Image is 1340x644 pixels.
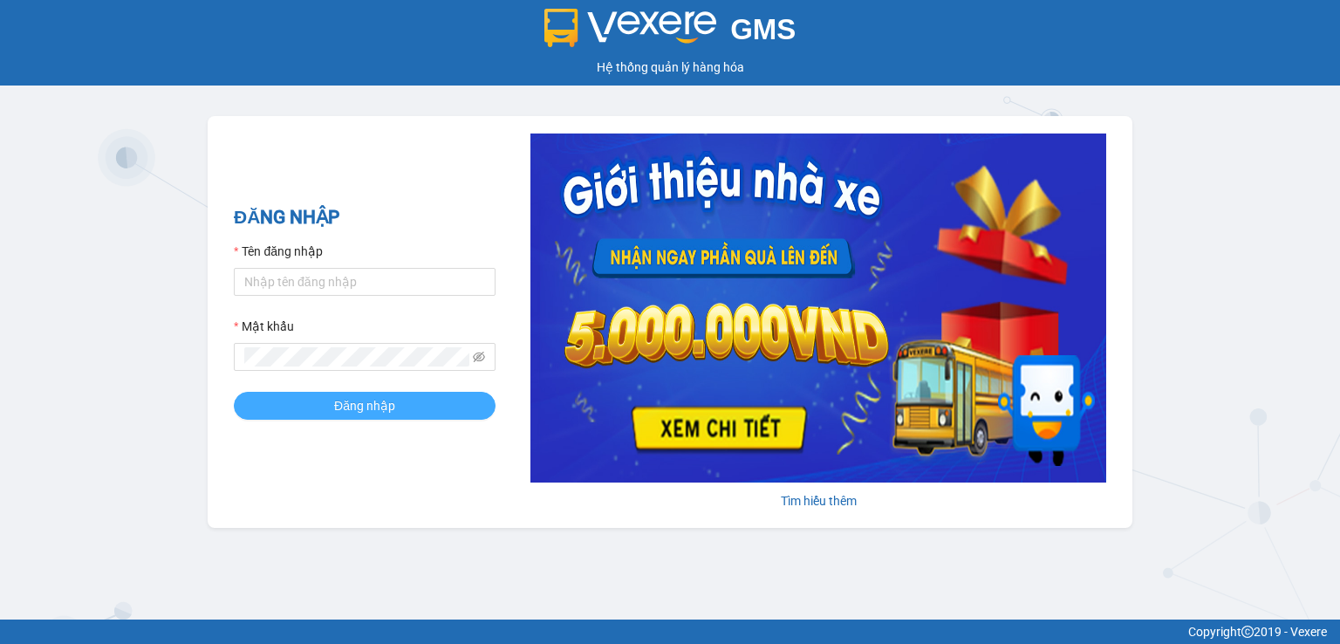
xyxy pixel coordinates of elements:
span: copyright [1241,626,1254,638]
div: Copyright 2019 - Vexere [13,622,1327,641]
a: GMS [544,26,796,40]
input: Tên đăng nhập [234,268,496,296]
div: Hệ thống quản lý hàng hóa [4,58,1336,77]
img: banner-0 [530,134,1106,483]
span: eye-invisible [473,351,485,363]
h2: ĐĂNG NHẬP [234,203,496,232]
label: Mật khẩu [234,317,294,336]
div: Tìm hiểu thêm [530,491,1106,510]
input: Mật khẩu [244,347,469,367]
img: logo 2 [544,9,717,47]
span: Đăng nhập [334,396,395,415]
button: Đăng nhập [234,392,496,420]
label: Tên đăng nhập [234,242,323,261]
span: GMS [730,13,796,45]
